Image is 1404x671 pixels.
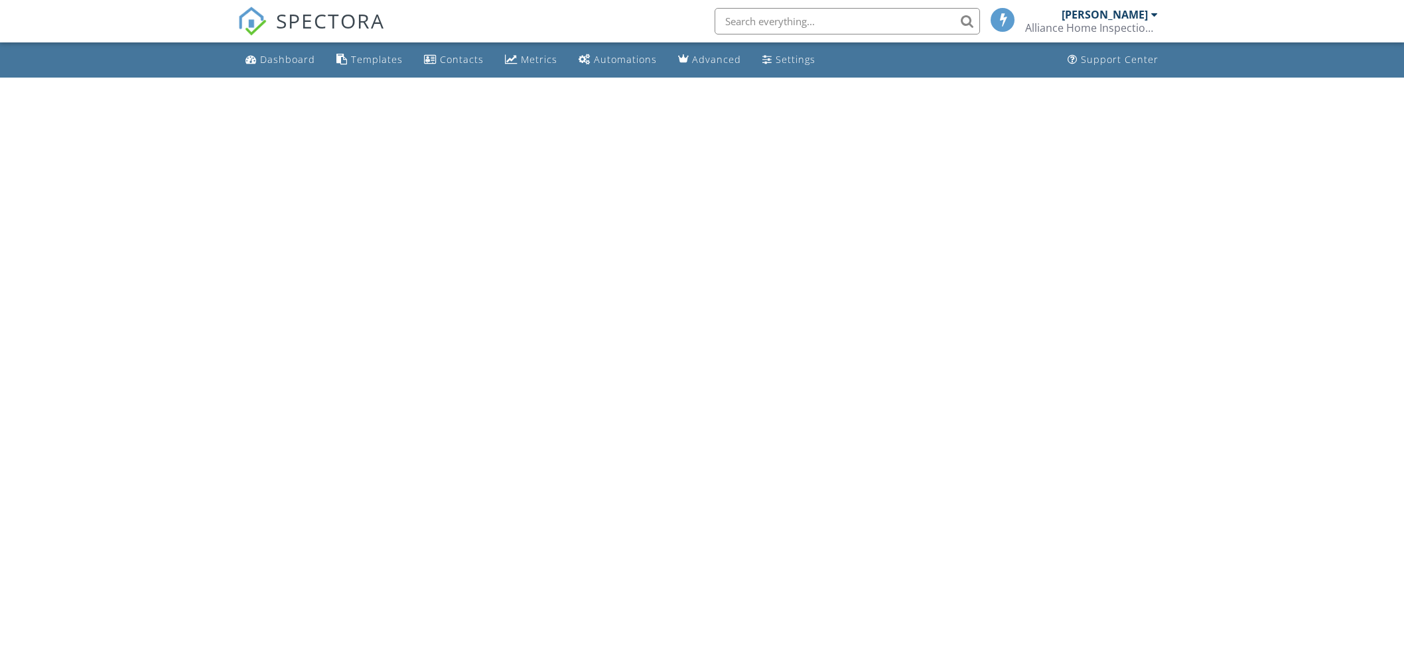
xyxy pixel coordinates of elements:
a: Templates [331,48,408,72]
div: Advanced [692,53,741,66]
input: Search everything... [715,8,980,34]
div: Support Center [1081,53,1158,66]
a: Metrics [500,48,563,72]
div: Metrics [521,53,557,66]
div: Contacts [440,53,484,66]
img: The Best Home Inspection Software - Spectora [238,7,267,36]
div: [PERSON_NAME] [1062,8,1148,21]
a: Automations (Basic) [573,48,662,72]
a: Dashboard [240,48,320,72]
a: SPECTORA [238,18,385,46]
div: Settings [776,53,815,66]
span: SPECTORA [276,7,385,34]
div: Dashboard [260,53,315,66]
div: Templates [351,53,403,66]
a: Advanced [673,48,746,72]
div: Automations [594,53,657,66]
a: Support Center [1062,48,1164,72]
a: Settings [757,48,821,72]
div: Alliance Home Inspections LLC [1025,21,1158,34]
a: Contacts [419,48,489,72]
